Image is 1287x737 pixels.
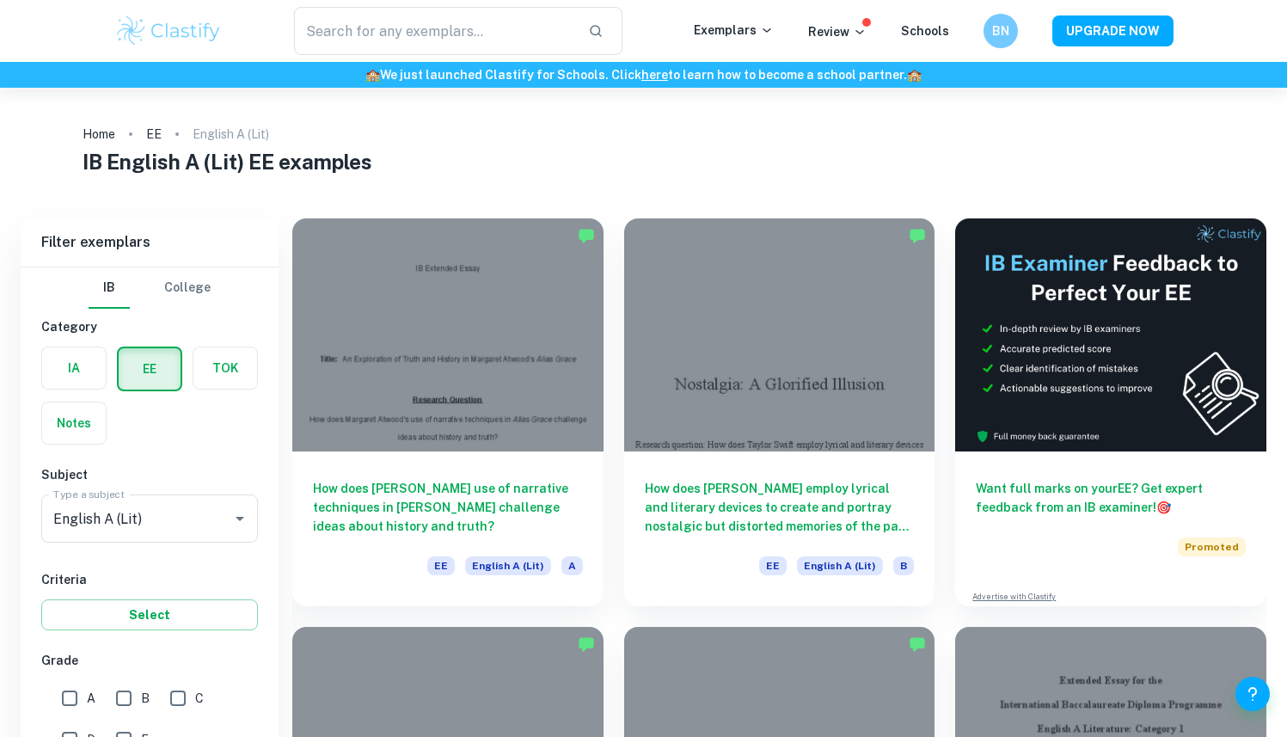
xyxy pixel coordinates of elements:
[193,125,269,144] p: English A (Lit)
[83,146,1204,177] h1: IB English A (Lit) EE examples
[694,21,774,40] p: Exemplars
[578,636,595,653] img: Marked
[21,218,279,267] h6: Filter exemplars
[41,317,258,336] h6: Category
[797,556,883,575] span: English A (Lit)
[119,348,181,390] button: EE
[645,479,915,536] h6: How does [PERSON_NAME] employ lyrical and literary devices to create and portray nostalgic but di...
[1156,501,1171,514] span: 🎯
[624,218,935,606] a: How does [PERSON_NAME] employ lyrical and literary devices to create and portray nostalgic but di...
[89,267,130,309] button: IB
[1178,537,1246,556] span: Promoted
[990,21,1010,40] h6: BN
[972,591,1056,603] a: Advertise with Clastify
[41,570,258,589] h6: Criteria
[808,22,867,41] p: Review
[1052,15,1174,46] button: UPGRADE NOW
[3,65,1284,84] h6: We just launched Clastify for Schools. Click to learn how to become a school partner.
[146,122,162,146] a: EE
[365,68,380,82] span: 🏫
[427,556,455,575] span: EE
[42,402,106,444] button: Notes
[53,487,125,501] label: Type a subject
[83,122,115,146] a: Home
[228,507,252,531] button: Open
[1235,677,1270,711] button: Help and Feedback
[578,227,595,244] img: Marked
[292,218,604,606] a: How does [PERSON_NAME] use of narrative techniques in [PERSON_NAME] challenge ideas about history...
[901,24,949,38] a: Schools
[759,556,787,575] span: EE
[893,556,914,575] span: B
[984,14,1018,48] button: BN
[41,599,258,630] button: Select
[313,479,583,536] h6: How does [PERSON_NAME] use of narrative techniques in [PERSON_NAME] challenge ideas about history...
[955,218,1266,606] a: Want full marks on yourEE? Get expert feedback from an IB examiner!PromotedAdvertise with Clastify
[114,14,224,48] img: Clastify logo
[641,68,668,82] a: here
[141,689,150,708] span: B
[41,651,258,670] h6: Grade
[294,7,575,55] input: Search for any exemplars...
[42,347,106,389] button: IA
[907,68,922,82] span: 🏫
[193,347,257,389] button: TOK
[976,479,1246,517] h6: Want full marks on your EE ? Get expert feedback from an IB examiner!
[465,556,551,575] span: English A (Lit)
[909,227,926,244] img: Marked
[909,636,926,653] img: Marked
[195,689,204,708] span: C
[89,267,211,309] div: Filter type choice
[87,689,95,708] span: A
[41,465,258,484] h6: Subject
[955,218,1266,451] img: Thumbnail
[164,267,211,309] button: College
[561,556,583,575] span: A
